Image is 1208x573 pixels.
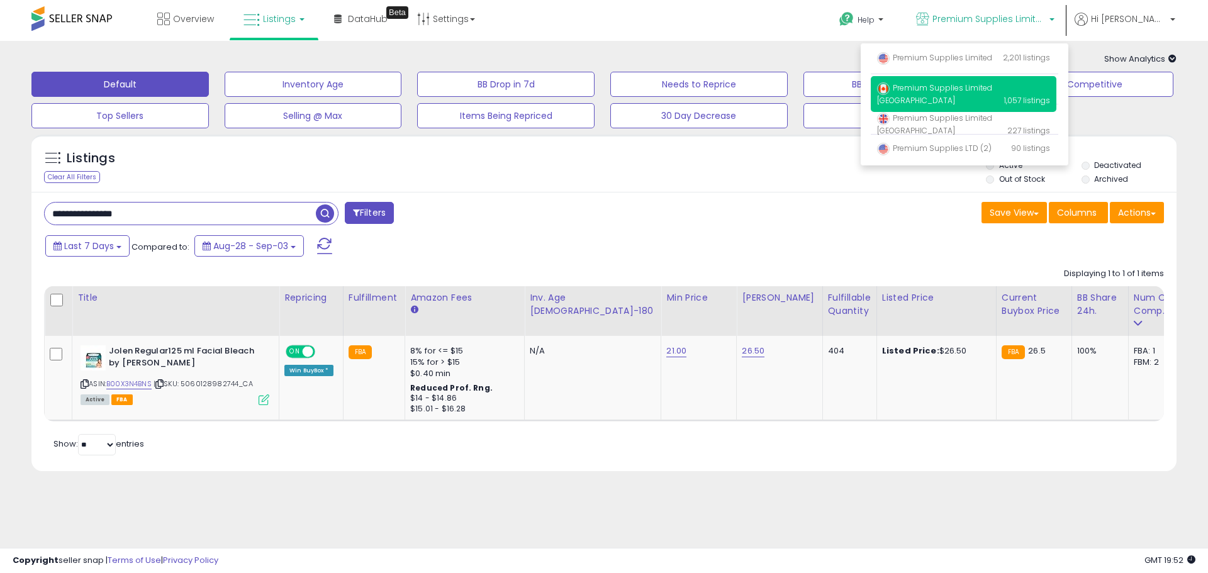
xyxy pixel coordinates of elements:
button: Selling @ Max [225,103,402,128]
span: Premium Supplies Limited [877,52,992,63]
button: GCare [803,103,981,128]
img: canada.png [877,82,890,95]
div: Repricing [284,291,338,304]
button: Items Being Repriced [417,103,595,128]
span: OFF [313,347,333,357]
div: Clear All Filters [44,171,100,183]
span: Premium Supplies Limited [GEOGRAPHIC_DATA] [877,82,992,106]
span: ON [287,347,303,357]
div: [PERSON_NAME] [742,291,817,304]
small: FBA [349,345,372,359]
small: FBA [1002,345,1025,359]
div: Tooltip anchor [386,6,408,19]
div: $26.50 [882,345,987,357]
button: Non Competitive [996,72,1173,97]
span: Premium Supplies Limited [GEOGRAPHIC_DATA] [877,113,992,136]
span: All listings currently available for purchase on Amazon [81,394,109,405]
button: Save View [981,202,1047,223]
div: Displaying 1 to 1 of 1 items [1064,268,1164,280]
span: Premium Supplies LTD (2) [877,143,992,153]
button: Filters [345,202,394,224]
div: Win BuyBox * [284,365,333,376]
h5: Listings [67,150,115,167]
div: Min Price [666,291,731,304]
span: | SKU: 5060128982744_CA [154,379,253,389]
small: Amazon Fees. [410,304,418,316]
span: FBA [111,394,133,405]
div: Current Buybox Price [1002,291,1066,318]
a: Terms of Use [108,554,161,566]
span: Overview [173,13,214,25]
div: 404 [828,345,867,357]
span: Compared to: [131,241,189,253]
button: Aug-28 - Sep-03 [194,235,304,257]
label: Out of Stock [999,174,1045,184]
img: 41qos8icMpL._SL40_.jpg [81,345,106,370]
div: $15.01 - $16.28 [410,404,515,414]
div: 15% for > $15 [410,357,515,368]
a: Help [829,2,896,41]
button: BB Price Below Min [803,72,981,97]
b: Listed Price: [882,345,939,357]
img: usa.png [877,143,890,155]
label: Archived [1094,174,1128,184]
button: Actions [1110,202,1164,223]
img: uk.png [877,113,890,125]
span: 2,201 listings [1003,52,1050,63]
span: 227 listings [1007,125,1050,136]
div: Title [77,291,274,304]
div: BB Share 24h. [1077,291,1123,318]
div: Listed Price [882,291,991,304]
i: Get Help [839,11,854,27]
a: Hi [PERSON_NAME] [1075,13,1175,41]
b: Jolen Regular125 ml Facial Bleach by [PERSON_NAME] [109,345,262,372]
p: Listing States: [986,145,1176,157]
span: Hi [PERSON_NAME] [1091,13,1166,25]
span: Premium Supplies Limited [GEOGRAPHIC_DATA] [932,13,1046,25]
button: Last 7 Days [45,235,130,257]
div: FBM: 2 [1134,357,1175,368]
div: 8% for <= $15 [410,345,515,357]
button: Columns [1049,202,1108,223]
div: Amazon Fees [410,291,519,304]
span: Show Analytics [1104,53,1177,65]
div: ASIN: [81,345,269,404]
label: Deactivated [1094,160,1141,170]
span: Show: entries [53,438,144,450]
b: Reduced Prof. Rng. [410,382,493,393]
div: N/A [530,345,651,357]
button: Needs to Reprice [610,72,788,97]
span: 2025-09-11 19:52 GMT [1144,554,1195,566]
button: Default [31,72,209,97]
span: Help [858,14,875,25]
button: Inventory Age [225,72,402,97]
a: B00X3N4BNS [106,379,152,389]
div: 100% [1077,345,1119,357]
div: $14 - $14.86 [410,393,515,404]
div: Inv. Age [DEMOGRAPHIC_DATA]-180 [530,291,656,318]
button: 30 Day Decrease [610,103,788,128]
button: Top Sellers [31,103,209,128]
span: 1,057 listings [1004,95,1050,106]
span: Aug-28 - Sep-03 [213,240,288,252]
div: Num of Comp. [1134,291,1180,318]
span: Columns [1057,206,1097,219]
img: usa.png [877,52,890,65]
div: Fulfillable Quantity [828,291,871,318]
a: 21.00 [666,345,686,357]
button: BB Drop in 7d [417,72,595,97]
strong: Copyright [13,554,59,566]
span: 26.5 [1028,345,1046,357]
span: Listings [263,13,296,25]
span: 90 listings [1011,143,1050,153]
span: DataHub [348,13,388,25]
div: Fulfillment [349,291,400,304]
div: FBA: 1 [1134,345,1175,357]
a: 26.50 [742,345,764,357]
div: seller snap | | [13,555,218,567]
span: Last 7 Days [64,240,114,252]
div: $0.40 min [410,368,515,379]
a: Privacy Policy [163,554,218,566]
